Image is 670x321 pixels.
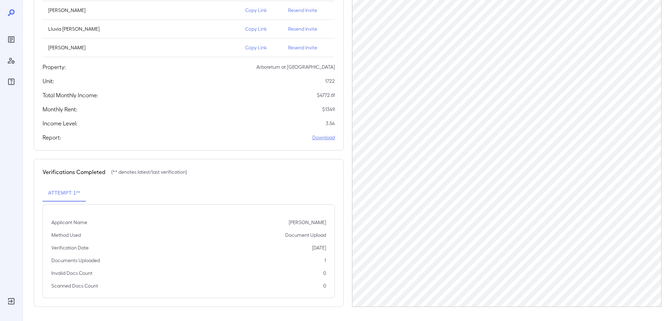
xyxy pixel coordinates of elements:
[43,133,61,142] h5: Report:
[48,44,118,51] p: [PERSON_NAME]
[51,219,87,226] p: Applicant Name
[325,78,335,85] p: 1722
[51,232,81,239] p: Method Used
[324,257,326,264] p: 1
[323,282,326,289] p: 0
[288,7,329,14] p: Resend Invite
[51,270,92,277] p: Invalid Docs Count
[6,55,17,66] div: Manage Users
[6,296,17,307] div: Log Out
[51,257,100,264] p: Documents Uploaded
[289,219,326,226] p: [PERSON_NAME]
[48,25,118,32] p: Lluvia [PERSON_NAME]
[51,244,89,251] p: Verification Date
[256,63,335,70] p: Arboretum at [GEOGRAPHIC_DATA]
[51,282,98,289] p: Scanned Docs Count
[48,7,118,14] p: [PERSON_NAME]
[43,63,66,71] h5: Property:
[245,25,277,32] p: Copy Link
[326,120,335,127] p: 3.54
[317,92,335,99] p: $ 4772.61
[6,76,17,87] div: FAQ
[322,106,335,113] p: $ 1349
[43,185,86,202] button: Attempt 1**
[245,7,277,14] p: Copy Link
[43,168,106,176] h5: Verifications Completed
[285,232,326,239] p: Document Upload
[312,134,335,141] a: Download
[245,44,277,51] p: Copy Link
[312,244,326,251] p: [DATE]
[323,270,326,277] p: 0
[43,105,77,113] h5: Monthly Rent:
[43,77,54,85] h5: Unit:
[111,168,187,175] p: (** denotes latest/last verification)
[288,25,329,32] p: Resend Invite
[288,44,329,51] p: Resend Invite
[43,91,98,99] h5: Total Monthly Income:
[6,34,17,45] div: Reports
[43,119,77,128] h5: Income Level:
